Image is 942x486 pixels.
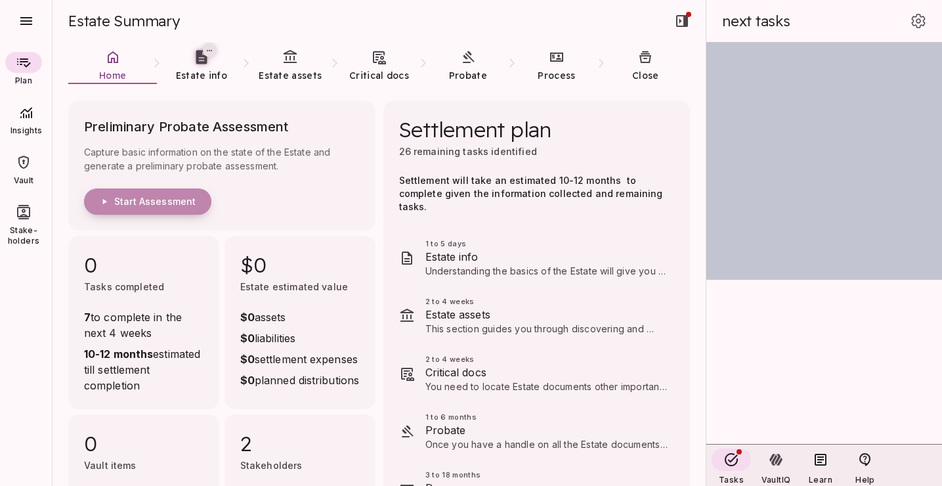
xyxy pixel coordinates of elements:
strong: $0 [240,353,255,366]
span: Estate assets [425,307,670,322]
span: Plan [15,76,32,86]
div: 0Tasks completed7to complete in the next 4 weeks10-12 monthsestimated till settlement completion [68,236,219,409]
span: 2 to 4 weeks [425,354,670,364]
span: Probate [425,422,670,438]
span: 2 [240,430,360,456]
span: Home [99,70,126,81]
div: 2 to 4 weeksEstate assetsThis section guides you through discovering and documenting the deceased... [383,287,691,345]
span: Help [855,475,874,485]
strong: 7 [84,311,91,324]
span: Stakeholders [240,460,303,471]
span: 1 to 5 days [425,238,670,249]
strong: $0 [240,332,255,345]
strong: $0 [240,374,255,387]
div: 2 to 4 weeksCritical docsYou need to locate Estate documents other important items to settle the ... [383,345,691,403]
span: Settlement plan [399,116,551,143]
span: 1 to 6 months [425,412,670,422]
span: Capture basic information on the state of the Estate and generate a preliminary probate assessment. [84,145,360,173]
span: Vault [14,175,34,186]
span: You need to locate Estate documents other important items to settle the Estate, such as insurance... [425,381,667,445]
span: Vault items [84,460,137,471]
span: to complete in the next 4 weeks [84,309,203,341]
p: Understanding the basics of the Estate will give you an early perspective on what’s in store for ... [425,265,670,278]
span: Tasks [719,475,744,485]
span: 0 [84,430,203,456]
span: Critical docs [425,364,670,380]
span: Estate info [425,249,670,265]
span: 26 remaining tasks identified [399,146,537,157]
span: VaultIQ [761,475,790,485]
span: planned distributions [240,372,359,388]
span: assets [240,309,359,325]
strong: $0 [240,311,255,324]
div: 1 to 5 daysEstate infoUnderstanding the basics of the Estate will give you an early perspective o... [383,229,691,287]
span: Probate [449,70,487,81]
span: Process [538,70,575,81]
span: This section guides you through discovering and documenting the deceased's financial assets and l... [425,323,668,426]
div: $0Estate estimated value$0assets$0liabilities$0settlement expenses$0planned distributions [225,236,375,409]
span: Settlement will take an estimated 10-12 months to complete given the information collected and re... [399,175,666,212]
span: liabilities [240,330,359,346]
span: $0 [240,252,360,278]
span: settlement expenses [240,351,359,367]
span: Critical docs [349,70,409,81]
span: 2 to 4 weeks [425,296,670,307]
strong: 10-12 months [84,347,153,361]
span: Estate info [176,70,227,81]
span: Estate estimated value [240,281,348,292]
span: 3 to 18 months [425,470,670,480]
span: Estate assets [259,70,322,81]
span: Close [632,70,659,81]
span: Tasks completed [84,281,164,292]
span: Start Assessment [114,196,196,208]
div: Insights [3,96,50,142]
button: Start Assessment [84,188,211,215]
span: Preliminary Probate Assessment [84,116,360,145]
span: next tasks [722,12,790,30]
span: estimated till settlement completion [84,346,203,393]
span: Learn [809,475,832,485]
span: Insights [3,125,50,136]
span: Estate Summary [68,12,180,30]
span: 0 [84,252,203,278]
div: 1 to 6 monthsProbateOnce you have a handle on all the Estate documents and assets, you can make a... [383,403,691,460]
